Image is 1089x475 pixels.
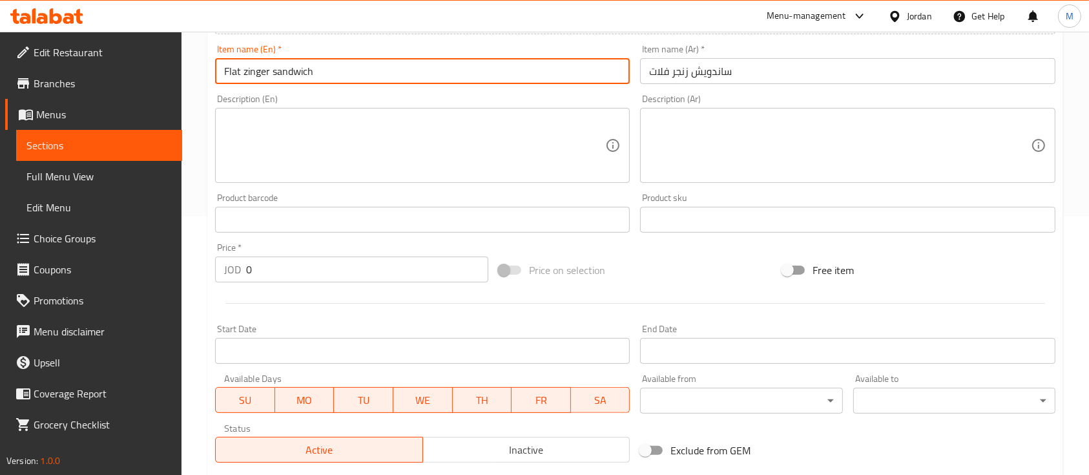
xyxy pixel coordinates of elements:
button: Active [215,437,423,463]
span: Edit Menu [26,200,172,215]
a: Menu disclaimer [5,316,182,347]
input: Enter name Ar [640,58,1055,84]
div: ​ [853,388,1055,414]
a: Edit Restaurant [5,37,182,68]
button: Inactive [422,437,630,463]
span: M [1066,9,1073,23]
span: Coupons [34,262,172,277]
span: Menu disclaimer [34,324,172,339]
span: FR [517,391,566,410]
span: Version: [6,452,38,469]
span: Choice Groups [34,231,172,246]
input: Enter name En [215,58,630,84]
span: Inactive [428,441,625,459]
a: Menus [5,99,182,130]
input: Please enter product barcode [215,207,630,233]
span: Grocery Checklist [34,417,172,432]
a: Choice Groups [5,223,182,254]
button: TH [453,387,512,413]
span: Active [221,441,418,459]
span: TU [339,391,388,410]
a: Sections [16,130,182,161]
span: Full Menu View [26,169,172,184]
a: Branches [5,68,182,99]
a: Grocery Checklist [5,409,182,440]
input: Please enter product sku [640,207,1055,233]
a: Upsell [5,347,182,378]
span: Exclude from GEM [670,443,751,458]
span: Free item [813,262,854,278]
span: Edit Restaurant [34,45,172,60]
a: Coverage Report [5,378,182,409]
button: TU [334,387,393,413]
a: Coupons [5,254,182,285]
span: 1.0.0 [40,452,60,469]
span: Sections [26,138,172,153]
span: MO [280,391,329,410]
a: Promotions [5,285,182,316]
span: Menus [36,107,172,122]
a: Edit Menu [16,192,182,223]
div: ​ [640,388,842,414]
span: TH [458,391,507,410]
span: Branches [34,76,172,91]
button: SU [215,387,275,413]
span: Upsell [34,355,172,370]
input: Please enter price [246,257,488,282]
span: Promotions [34,293,172,308]
span: Price on selection [529,262,605,278]
span: SA [576,391,625,410]
a: Full Menu View [16,161,182,192]
span: Coverage Report [34,386,172,401]
span: SU [221,391,270,410]
button: SA [571,387,630,413]
button: FR [512,387,571,413]
button: MO [275,387,335,413]
div: Menu-management [767,8,846,24]
p: JOD [224,262,241,277]
div: Jordan [907,9,932,23]
button: WE [393,387,453,413]
span: WE [399,391,448,410]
